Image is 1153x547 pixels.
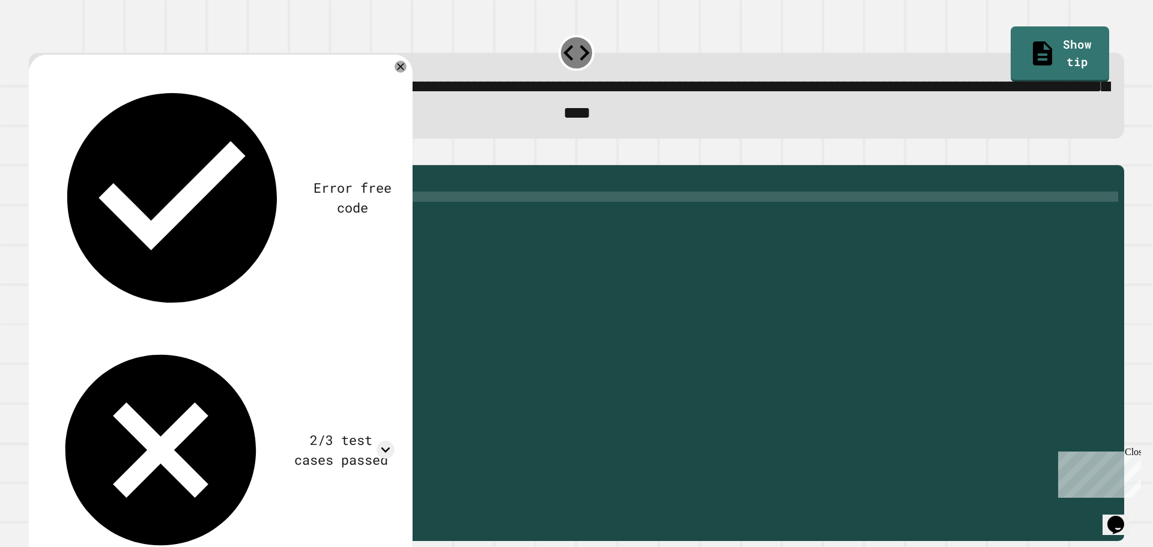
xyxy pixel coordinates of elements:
[1103,499,1141,535] iframe: chat widget
[310,178,395,217] div: Error free code
[1053,447,1141,498] iframe: chat widget
[1011,26,1109,82] a: Show tip
[5,5,83,76] div: Chat with us now!Close
[287,430,395,470] div: 2/3 test cases passed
